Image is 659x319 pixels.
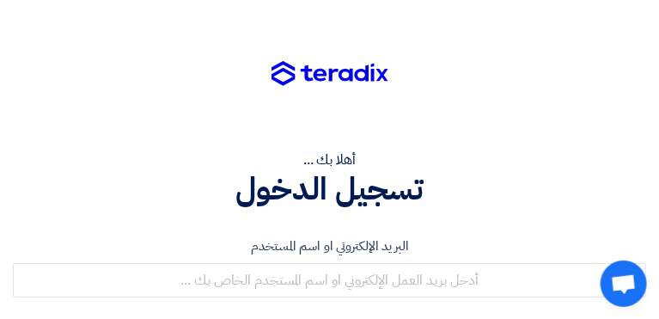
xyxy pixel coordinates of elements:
[272,61,388,87] img: Teradix logo
[13,170,646,208] h1: تسجيل الدخول
[601,261,647,307] div: دردشة مفتوحة
[13,150,646,170] div: أهلا بك ...
[13,236,646,256] label: البريد الإلكتروني او اسم المستخدم
[13,263,646,298] input: أدخل بريد العمل الإلكتروني او اسم المستخدم الخاص بك ...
